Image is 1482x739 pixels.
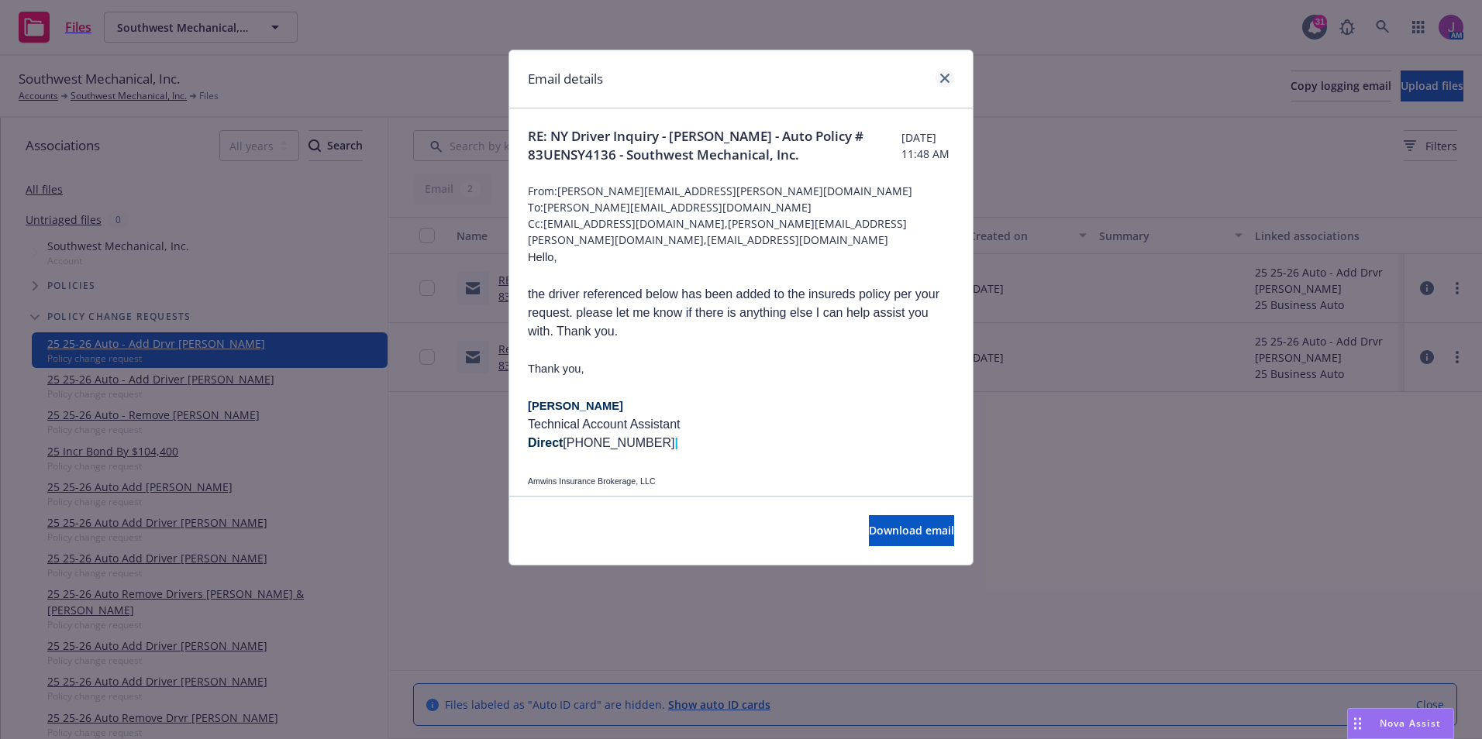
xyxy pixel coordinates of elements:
[936,69,954,88] a: close
[528,400,623,412] span: [PERSON_NAME]
[1348,709,1367,738] div: Drag to move
[609,495,612,504] span: |
[1347,708,1454,739] button: Nova Assist
[528,183,954,199] span: From: [PERSON_NAME][EMAIL_ADDRESS][PERSON_NAME][DOMAIN_NAME]
[528,285,954,341] p: the driver referenced below has been added to the insureds policy per your request. please let me...
[528,251,557,263] span: Hello,
[901,129,954,162] span: [DATE] 11:48 AM
[528,69,603,89] h1: Email details
[646,495,649,504] span: |
[528,436,563,449] span: Direct
[528,476,656,486] span: Amwins Insurance Brokerage, LLC
[528,127,901,164] span: RE: NY Driver Inquiry - [PERSON_NAME] - Auto Policy # 83UENSY4136 - Southwest Mechanical, Inc.
[1380,717,1441,730] span: Nova Assist
[674,436,677,449] span: |
[869,523,954,538] span: Download email
[869,515,954,546] button: Download email
[528,363,584,375] span: Thank you,
[563,436,678,449] span: [PHONE_NUMBER]
[528,199,954,215] span: To: [PERSON_NAME][EMAIL_ADDRESS][DOMAIN_NAME]
[528,418,681,431] span: Technical Account Assistant
[528,215,954,248] span: Cc: [EMAIL_ADDRESS][DOMAIN_NAME],[PERSON_NAME][EMAIL_ADDRESS][PERSON_NAME][DOMAIN_NAME],[EMAIL_AD...
[528,495,735,504] span: [STREET_ADDRESS] Suite 500 [GEOGRAPHIC_DATA]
